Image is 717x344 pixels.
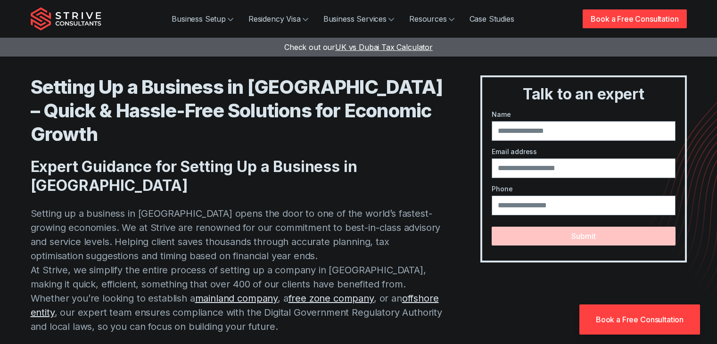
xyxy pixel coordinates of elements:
[31,7,101,31] img: Strive Consultants
[492,147,675,156] label: Email address
[284,42,433,52] a: Check out ourUK vs Dubai Tax Calculator
[579,304,700,335] a: Book a Free Consultation
[241,9,316,28] a: Residency Visa
[462,9,522,28] a: Case Studies
[31,157,443,195] h2: Expert Guidance for Setting Up a Business in [GEOGRAPHIC_DATA]
[288,293,374,304] a: free zone company
[164,9,241,28] a: Business Setup
[31,206,443,334] p: Setting up a business in [GEOGRAPHIC_DATA] opens the door to one of the world’s fastest-growing e...
[492,227,675,246] button: Submit
[486,85,681,104] h3: Talk to an expert
[335,42,433,52] span: UK vs Dubai Tax Calculator
[195,293,278,304] a: mainland company
[583,9,686,28] a: Book a Free Consultation
[492,109,675,119] label: Name
[316,9,402,28] a: Business Services
[402,9,462,28] a: Resources
[492,184,675,194] label: Phone
[31,75,443,146] h1: Setting Up a Business in [GEOGRAPHIC_DATA] – Quick & Hassle-Free Solutions for Economic Growth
